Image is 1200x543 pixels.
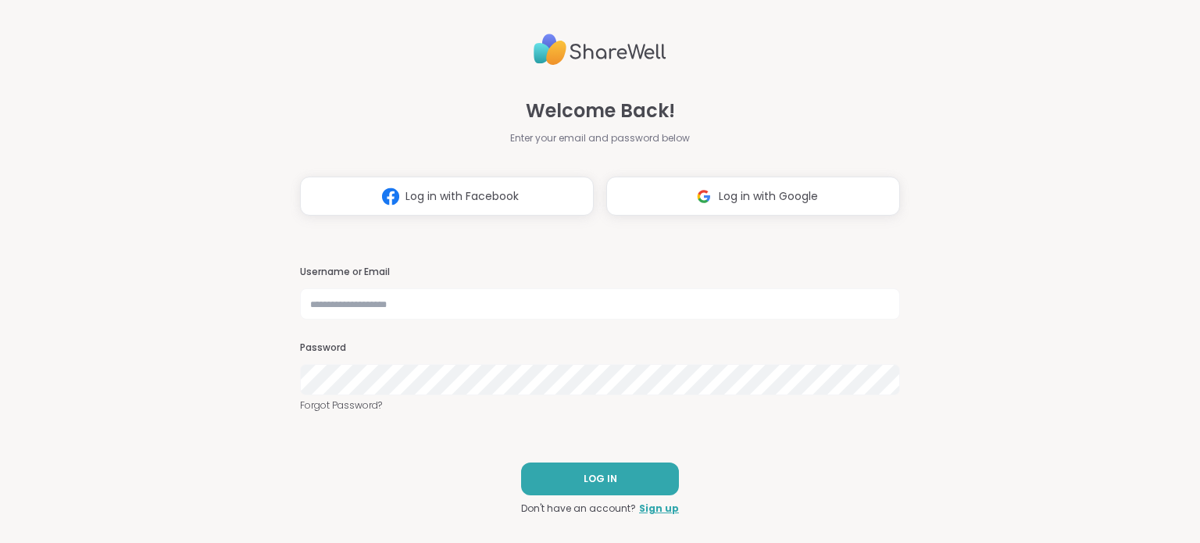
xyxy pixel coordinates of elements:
a: Sign up [639,502,679,516]
img: ShareWell Logomark [689,182,719,211]
span: Don't have an account? [521,502,636,516]
button: LOG IN [521,463,679,495]
span: Log in with Google [719,188,818,205]
h3: Username or Email [300,266,900,279]
a: Forgot Password? [300,398,900,413]
span: LOG IN [584,472,617,486]
span: Welcome Back! [526,97,675,125]
span: Log in with Facebook [405,188,519,205]
button: Log in with Google [606,177,900,216]
img: ShareWell Logo [534,27,666,72]
h3: Password [300,341,900,355]
img: ShareWell Logomark [376,182,405,211]
button: Log in with Facebook [300,177,594,216]
span: Enter your email and password below [510,131,690,145]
